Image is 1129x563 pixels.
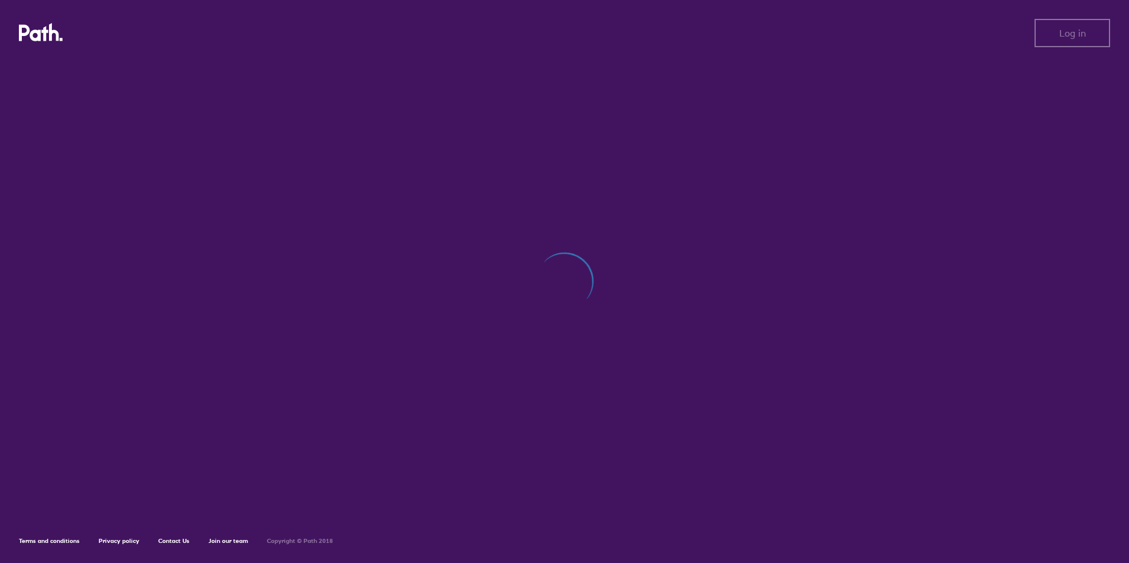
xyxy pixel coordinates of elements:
[267,538,333,545] h6: Copyright © Path 2018
[208,537,248,545] a: Join our team
[1059,28,1086,38] span: Log in
[158,537,190,545] a: Contact Us
[99,537,139,545] a: Privacy policy
[1035,19,1110,47] button: Log in
[19,537,80,545] a: Terms and conditions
